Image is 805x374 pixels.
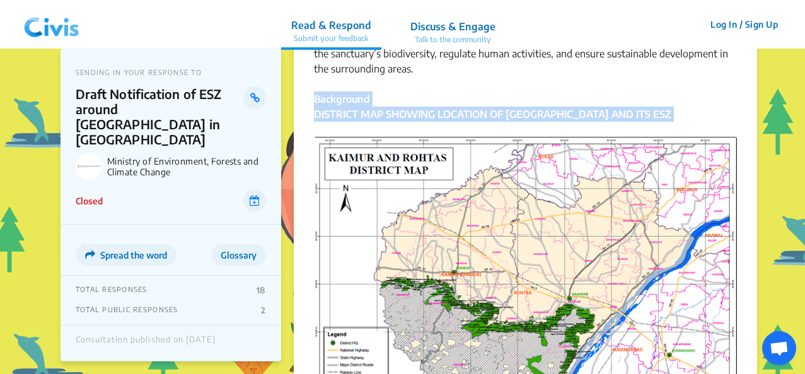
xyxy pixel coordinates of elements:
p: Draft Notification of ESZ around [GEOGRAPHIC_DATA] in [GEOGRAPHIC_DATA] [76,86,244,147]
strong: Background [314,93,370,105]
div: Consultation published on [DATE] [76,335,216,351]
p: TOTAL RESPONSES [76,285,148,295]
button: Spread the word [76,244,177,266]
p: TOTAL PUBLIC RESPONSES [76,305,178,315]
p: Ministry of Environment, Forests and Climate Change [107,156,266,177]
p: Closed [76,194,103,207]
p: 18 [257,285,266,295]
p: Discuss & Engage [410,19,495,34]
button: Glossary [211,244,266,266]
span: Glossary [221,250,257,260]
img: navlogo.png [19,6,84,44]
p: 2 [261,305,265,315]
p: Submit your feedback [291,33,371,44]
strong: DISTRICT MAP SHOWING LOCATION OF [GEOGRAPHIC_DATA] AND ITS ESZ [314,108,671,120]
p: SENDING IN YOUR RESPONSE TO [76,68,266,76]
button: Log In / Sign Up [702,15,786,34]
p: Read & Respond [291,18,371,33]
span: Spread the word [100,250,167,260]
img: Ministry of Environment, Forests and Climate Change logo [76,153,102,180]
div: Open chat [762,331,796,365]
p: Talk to the community [410,34,495,45]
